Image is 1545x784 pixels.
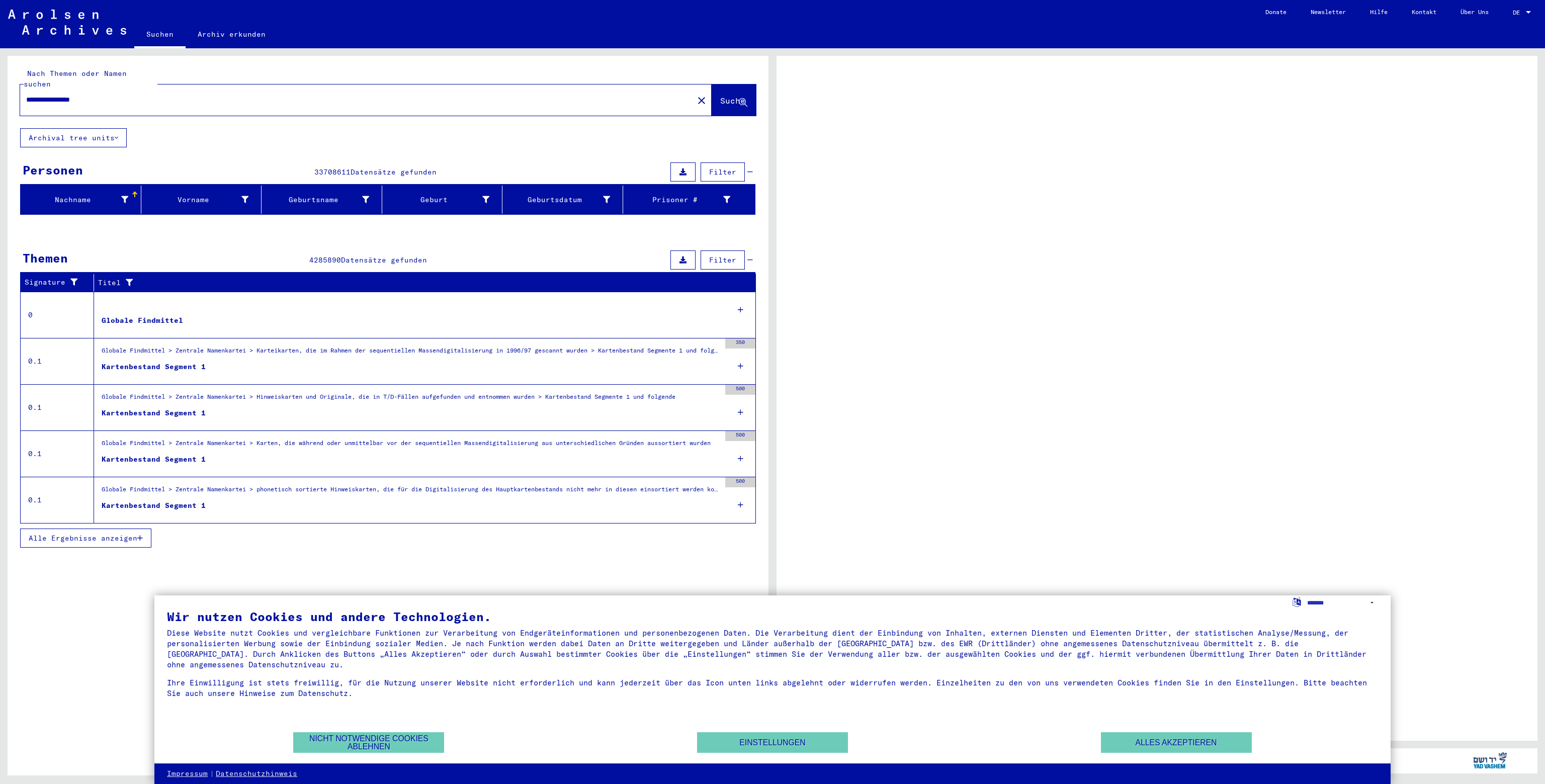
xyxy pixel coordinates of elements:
[1307,595,1378,610] select: Sprache auswählen
[506,192,623,208] div: Geburtsdatum
[102,392,675,406] div: Globale Findmittel > Zentrale Namenkartei > Hinweiskarten und Originale, die in T/D-Fällen aufgef...
[25,275,96,291] div: Signature
[701,250,745,270] button: Filter
[1513,9,1524,16] span: DE
[386,192,502,208] div: Geburt‏
[102,454,206,465] div: Kartenbestand Segment 1
[697,732,848,753] button: Einstellungen
[216,769,297,779] a: Datenschutzhinweis
[21,292,94,338] td: 0
[167,611,1378,623] div: Wir nutzen Cookies und andere Technologien.
[167,628,1378,670] div: Diese Website nutzt Cookies und vergleichbare Funktionen zur Verarbeitung von Endgeräteinformatio...
[692,90,712,110] button: Clear
[351,167,437,177] span: Datensätze gefunden
[23,161,83,179] div: Personen
[8,10,126,35] img: Arolsen_neg.svg
[709,167,736,177] span: Filter
[696,95,708,107] mat-icon: close
[167,769,208,779] a: Impressum
[167,677,1378,699] div: Ihre Einwilligung ist stets freiwillig, für die Nutzung unserer Website nicht erforderlich und ka...
[25,277,86,288] div: Signature
[720,96,745,106] span: Suche
[21,338,94,384] td: 0.1
[102,500,206,511] div: Kartenbestand Segment 1
[623,186,755,214] mat-header-cell: Prisoner #
[725,477,755,487] div: 500
[725,431,755,441] div: 500
[1471,748,1509,773] img: yv_logo.png
[725,385,755,395] div: 500
[186,22,278,46] a: Archiv erkunden
[21,384,94,430] td: 0.1
[23,249,68,267] div: Themen
[386,195,490,205] div: Geburt‏
[25,195,128,205] div: Nachname
[627,195,731,205] div: Prisoner #
[266,195,369,205] div: Geburtsname
[20,128,127,147] button: Archival tree units
[382,186,503,214] mat-header-cell: Geburt‏
[709,255,736,265] span: Filter
[102,439,711,453] div: Globale Findmittel > Zentrale Namenkartei > Karten, die während oder unmittelbar vor der sequenti...
[134,22,186,48] a: Suchen
[506,195,610,205] div: Geburtsdatum
[102,485,720,499] div: Globale Findmittel > Zentrale Namenkartei > phonetisch sortierte Hinweiskarten, die für die Digit...
[98,278,736,288] div: Titel
[24,69,127,89] mat-label: Nach Themen oder Namen suchen
[262,186,382,214] mat-header-cell: Geburtsname
[627,192,743,208] div: Prisoner #
[102,408,206,418] div: Kartenbestand Segment 1
[102,315,183,326] div: Globale Findmittel
[314,167,351,177] span: 33708611
[102,362,206,372] div: Kartenbestand Segment 1
[25,192,141,208] div: Nachname
[141,186,262,214] mat-header-cell: Vorname
[712,84,756,116] button: Suche
[293,732,444,753] button: Nicht notwendige Cookies ablehnen
[266,192,382,208] div: Geburtsname
[21,186,141,214] mat-header-cell: Nachname
[502,186,623,214] mat-header-cell: Geburtsdatum
[20,529,151,548] button: Alle Ergebnisse anzeigen
[145,192,262,208] div: Vorname
[98,275,746,291] div: Titel
[725,338,755,349] div: 350
[145,195,249,205] div: Vorname
[102,346,720,360] div: Globale Findmittel > Zentrale Namenkartei > Karteikarten, die im Rahmen der sequentiellen Massend...
[309,255,341,265] span: 4285890
[21,477,94,523] td: 0.1
[701,162,745,182] button: Filter
[29,534,137,543] span: Alle Ergebnisse anzeigen
[1101,732,1252,753] button: Alles akzeptieren
[1292,597,1302,606] label: Sprache auswählen
[341,255,427,265] span: Datensätze gefunden
[21,430,94,477] td: 0.1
